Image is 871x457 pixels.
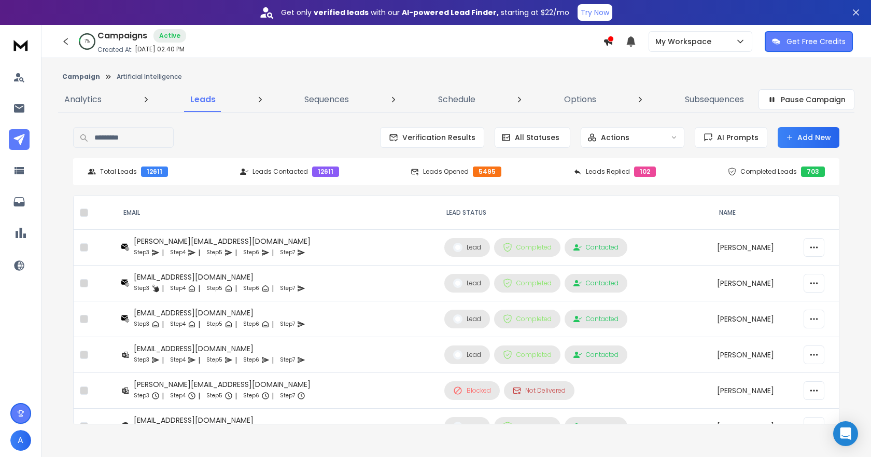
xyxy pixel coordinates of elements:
[558,87,602,112] a: Options
[573,422,619,431] div: Contacted
[453,422,481,431] div: Lead
[581,7,609,18] p: Try Now
[243,247,259,258] p: Step 6
[135,45,185,53] p: [DATE] 02:40 PM
[304,93,349,106] p: Sequences
[298,87,355,112] a: Sequences
[578,4,612,21] button: Try Now
[765,31,853,52] button: Get Free Credits
[758,89,854,110] button: Pause Campaign
[685,93,744,106] p: Subsequences
[134,236,311,246] div: [PERSON_NAME][EMAIL_ADDRESS][DOMAIN_NAME]
[206,355,222,365] p: Step 5
[198,247,200,258] p: |
[453,350,481,359] div: Lead
[711,409,797,445] td: [PERSON_NAME]
[10,430,31,451] button: A
[740,168,797,176] p: Completed Leads
[134,247,149,258] p: Step 3
[573,315,619,323] div: Contacted
[162,247,164,258] p: |
[134,272,305,282] div: [EMAIL_ADDRESS][DOMAIN_NAME]
[134,415,305,425] div: [EMAIL_ADDRESS][DOMAIN_NAME]
[655,36,715,47] p: My Workspace
[634,167,656,177] div: 102
[380,127,484,148] button: Verification Results
[235,355,237,365] p: |
[573,279,619,287] div: Contacted
[801,167,825,177] div: 703
[235,319,237,329] p: |
[162,391,164,401] p: |
[162,283,164,294] p: |
[10,35,31,54] img: logo
[564,93,596,106] p: Options
[235,283,237,294] p: |
[473,167,501,177] div: 5495
[272,283,274,294] p: |
[280,283,295,294] p: Step 7
[134,283,149,294] p: Step 3
[206,283,222,294] p: Step 5
[243,283,259,294] p: Step 6
[601,132,629,143] p: Actions
[503,422,552,431] div: Completed
[402,7,499,18] strong: AI-powered Lead Finder,
[117,73,182,81] p: Artificial Intelligence
[272,247,274,258] p: |
[272,319,274,329] p: |
[515,132,559,143] p: All Statuses
[312,167,339,177] div: 12611
[190,93,216,106] p: Leads
[170,391,186,401] p: Step 4
[280,355,295,365] p: Step 7
[280,319,295,329] p: Step 7
[153,29,186,43] div: Active
[134,319,149,329] p: Step 3
[206,247,222,258] p: Step 5
[453,314,481,324] div: Lead
[134,343,305,354] div: [EMAIL_ADDRESS][DOMAIN_NAME]
[695,127,767,148] button: AI Prompts
[573,351,619,359] div: Contacted
[243,391,259,401] p: Step 6
[97,46,133,54] p: Created At:
[100,168,137,176] p: Total Leads
[115,196,438,230] th: EMAIL
[62,73,100,81] button: Campaign
[314,7,369,18] strong: verified leads
[170,283,186,294] p: Step 4
[503,279,552,288] div: Completed
[503,350,552,359] div: Completed
[438,93,475,106] p: Schedule
[134,355,149,365] p: Step 3
[503,243,552,252] div: Completed
[134,391,149,401] p: Step 3
[162,319,164,329] p: |
[58,87,108,112] a: Analytics
[170,319,186,329] p: Step 4
[711,266,797,301] td: [PERSON_NAME]
[198,355,200,365] p: |
[513,386,566,395] div: Not Delivered
[453,279,481,288] div: Lead
[432,87,482,112] a: Schedule
[162,355,164,365] p: |
[198,283,200,294] p: |
[573,243,619,252] div: Contacted
[453,243,481,252] div: Lead
[713,132,758,143] span: AI Prompts
[85,38,90,45] p: 7 %
[423,168,469,176] p: Leads Opened
[711,373,797,409] td: [PERSON_NAME]
[833,421,858,446] div: Open Intercom Messenger
[280,247,295,258] p: Step 7
[170,247,186,258] p: Step 4
[438,196,711,230] th: LEAD STATUS
[711,337,797,373] td: [PERSON_NAME]
[141,167,168,177] div: 12611
[453,386,491,395] div: Blocked
[272,355,274,365] p: |
[711,230,797,266] td: [PERSON_NAME]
